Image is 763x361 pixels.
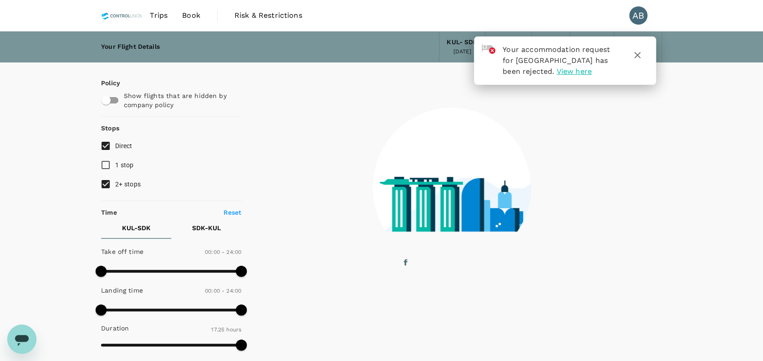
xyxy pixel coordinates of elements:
img: Control Union Malaysia Sdn. Bhd. [101,5,142,26]
span: 2+ stops [115,180,141,188]
span: 1 stop [115,161,134,169]
span: View here [556,67,591,76]
div: Your Flight Details [101,42,160,52]
p: Landing time [101,286,143,295]
span: 00:00 - 24:00 [205,249,241,255]
p: Show flights that are hidden by company policy [124,91,235,109]
g: finding your flights [404,259,483,268]
span: Your accommodation request for [GEOGRAPHIC_DATA] has been rejected. [503,45,610,76]
img: hotel-rejected [482,44,495,54]
p: KUL - SDK [122,223,151,232]
strong: Stops [101,124,119,132]
p: Policy [101,78,109,88]
div: AB [629,6,647,25]
span: Risk & Restrictions [234,10,302,21]
span: 00:00 - 24:00 [205,288,241,294]
span: 17.25 hours [211,326,241,333]
span: Direct [115,142,132,150]
p: Reset [224,208,241,217]
p: Time [101,208,117,217]
iframe: Button to launch messaging window [7,325,36,354]
span: Book [182,10,200,21]
p: Duration [101,324,129,333]
p: SDK - KUL [192,223,221,232]
div: KUL - SDK [447,37,478,47]
span: Trips [150,10,168,21]
p: Take off time [101,247,143,256]
div: [DATE] [453,47,471,57]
